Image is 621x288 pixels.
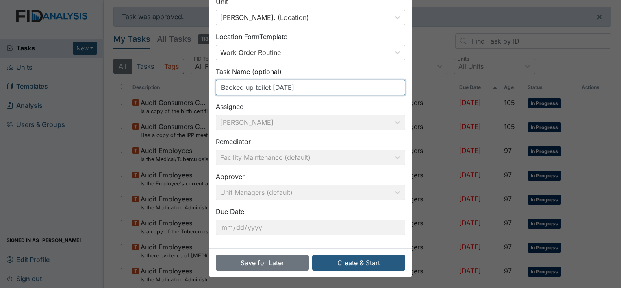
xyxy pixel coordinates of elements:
[220,48,281,57] div: Work Order Routine
[216,32,287,41] label: Location Form Template
[216,172,245,181] label: Approver
[216,137,251,146] label: Remediator
[312,255,405,271] button: Create & Start
[216,67,282,76] label: Task Name (optional)
[216,255,309,271] button: Save for Later
[216,207,244,216] label: Due Date
[220,13,309,22] div: [PERSON_NAME]. (Location)
[216,102,243,111] label: Assignee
